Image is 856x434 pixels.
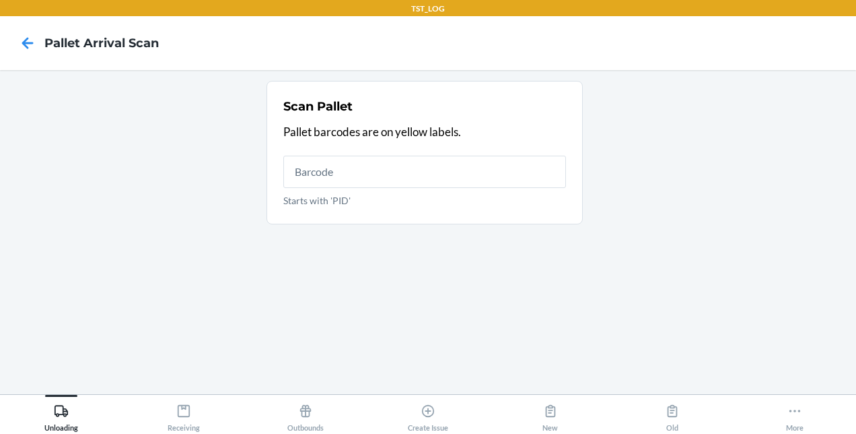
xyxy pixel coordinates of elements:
button: Outbounds [244,395,367,432]
h4: Pallet Arrival Scan [44,34,159,52]
h2: Scan Pallet [283,98,353,115]
div: Unloading [44,398,78,432]
input: Starts with 'PID' [283,156,566,188]
button: New [489,395,612,432]
button: Receiving [122,395,245,432]
p: TST_LOG [411,3,445,15]
div: Receiving [168,398,200,432]
div: Outbounds [287,398,324,432]
p: Starts with 'PID' [283,193,566,208]
div: Create Issue [408,398,448,432]
p: Pallet barcodes are on yellow labels. [283,123,566,141]
button: More [734,395,856,432]
button: Create Issue [367,395,489,432]
div: Old [665,398,680,432]
div: More [786,398,804,432]
div: New [542,398,558,432]
button: Old [612,395,734,432]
